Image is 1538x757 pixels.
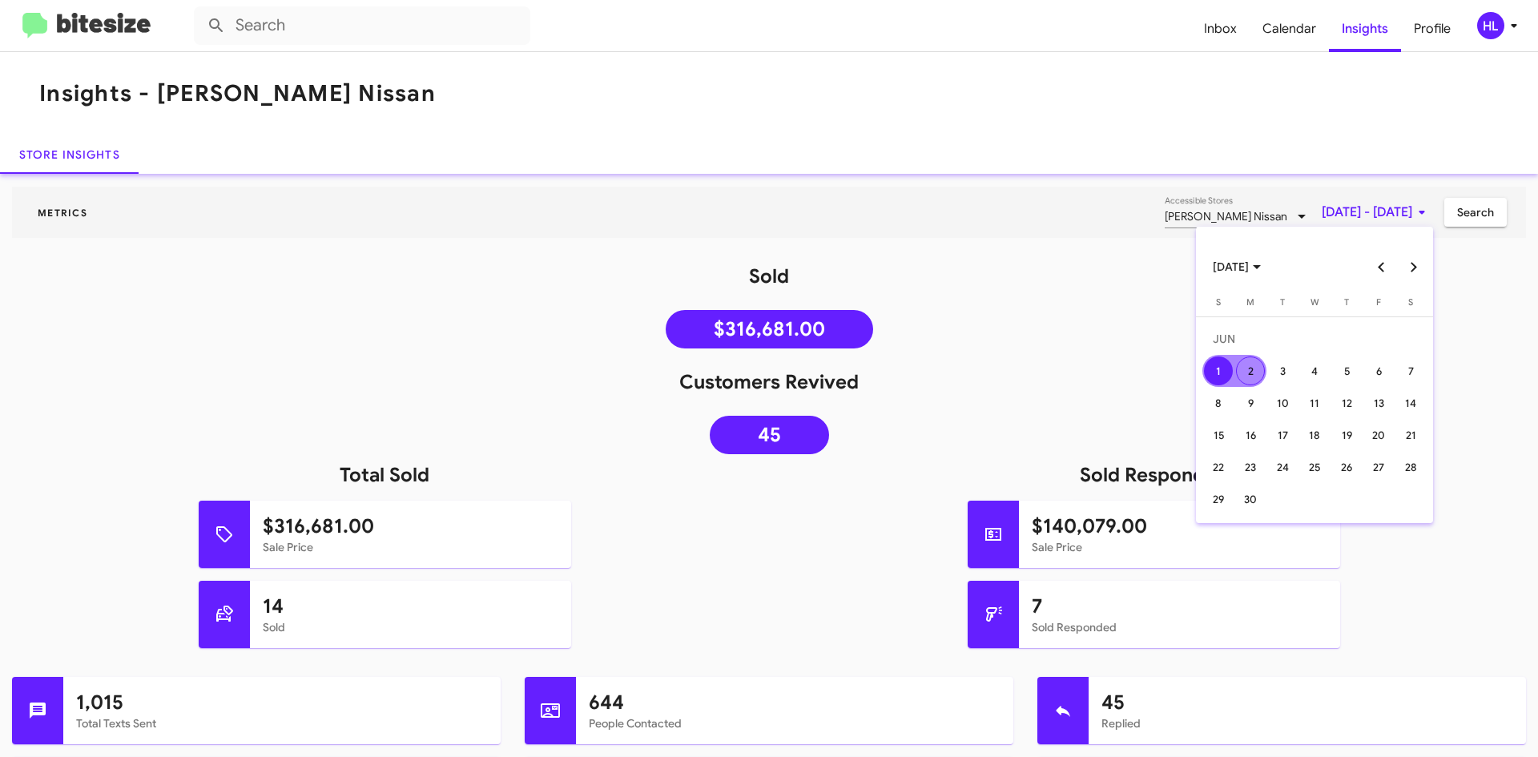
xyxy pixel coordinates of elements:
div: 5 [1332,356,1361,385]
td: June 17, 2025 [1266,419,1298,451]
td: June 22, 2025 [1202,451,1234,483]
div: 24 [1268,453,1297,481]
div: 3 [1268,356,1297,385]
td: June 26, 2025 [1331,451,1363,483]
th: Friday [1363,294,1395,316]
div: 25 [1300,453,1329,481]
td: June 15, 2025 [1202,419,1234,451]
div: 13 [1364,389,1393,417]
div: 11 [1300,389,1329,417]
div: 20 [1364,421,1393,449]
div: 30 [1236,485,1265,513]
div: 17 [1268,421,1297,449]
td: June 8, 2025 [1202,387,1234,419]
button: Next month [1397,251,1429,283]
div: 19 [1332,421,1361,449]
div: 18 [1300,421,1329,449]
td: June 3, 2025 [1266,355,1298,387]
td: June 5, 2025 [1331,355,1363,387]
div: 27 [1364,453,1393,481]
div: 9 [1236,389,1265,417]
span: [DATE] [1213,252,1261,281]
td: June 24, 2025 [1266,451,1298,483]
td: June 20, 2025 [1363,419,1395,451]
div: 23 [1236,453,1265,481]
td: June 9, 2025 [1234,387,1266,419]
div: 22 [1204,453,1233,481]
td: June 25, 2025 [1298,451,1331,483]
td: June 11, 2025 [1298,387,1331,419]
td: June 21, 2025 [1395,419,1427,451]
th: Wednesday [1298,294,1331,316]
td: June 7, 2025 [1395,355,1427,387]
div: 7 [1396,356,1425,385]
td: JUN [1202,323,1427,355]
div: 4 [1300,356,1329,385]
th: Tuesday [1266,294,1298,316]
td: June 6, 2025 [1363,355,1395,387]
td: June 23, 2025 [1234,451,1266,483]
td: June 28, 2025 [1395,451,1427,483]
td: June 16, 2025 [1234,419,1266,451]
td: June 4, 2025 [1298,355,1331,387]
button: Previous month [1365,251,1397,283]
div: 14 [1396,389,1425,417]
td: June 18, 2025 [1298,419,1331,451]
div: 28 [1396,453,1425,481]
th: Sunday [1202,294,1234,316]
td: June 29, 2025 [1202,483,1234,515]
td: June 19, 2025 [1331,419,1363,451]
div: 12 [1332,389,1361,417]
div: 1 [1204,356,1233,385]
div: 29 [1204,485,1233,513]
button: Choose month and year [1200,251,1274,283]
td: June 14, 2025 [1395,387,1427,419]
th: Monday [1234,294,1266,316]
td: June 12, 2025 [1331,387,1363,419]
th: Saturday [1395,294,1427,316]
td: June 2, 2025 [1234,355,1266,387]
td: June 30, 2025 [1234,483,1266,515]
div: 26 [1332,453,1361,481]
div: 16 [1236,421,1265,449]
td: June 10, 2025 [1266,387,1298,419]
td: June 27, 2025 [1363,451,1395,483]
div: 10 [1268,389,1297,417]
div: 6 [1364,356,1393,385]
td: June 13, 2025 [1363,387,1395,419]
th: Thursday [1331,294,1363,316]
div: 15 [1204,421,1233,449]
div: 8 [1204,389,1233,417]
div: 2 [1236,356,1265,385]
div: 21 [1396,421,1425,449]
td: June 1, 2025 [1202,355,1234,387]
